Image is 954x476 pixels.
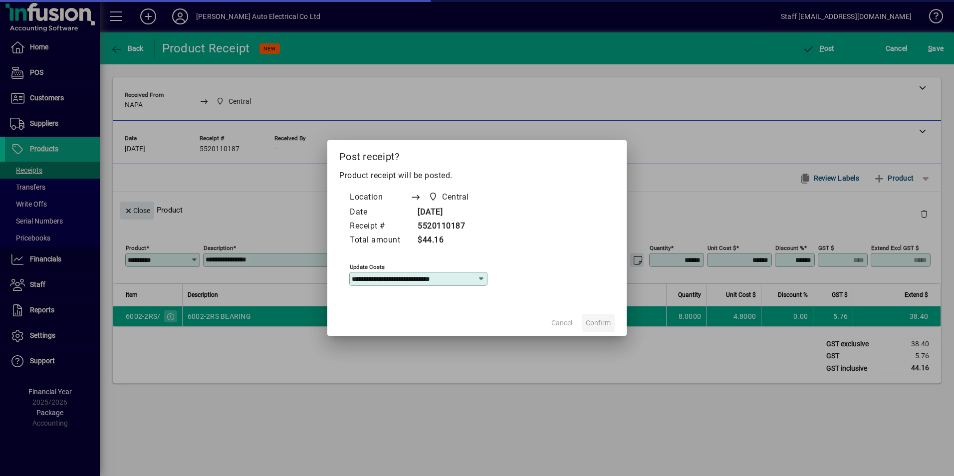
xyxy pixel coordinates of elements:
h2: Post receipt? [327,140,627,169]
td: [DATE] [410,206,488,220]
td: Total amount [349,234,410,247]
p: Product receipt will be posted. [339,170,615,182]
td: Date [349,206,410,220]
mat-label: Update costs [350,263,385,270]
td: Receipt # [349,220,410,234]
span: Central [442,191,469,203]
td: Location [349,190,410,206]
td: 5520110187 [410,220,488,234]
span: Central [426,190,473,204]
td: $44.16 [410,234,488,247]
